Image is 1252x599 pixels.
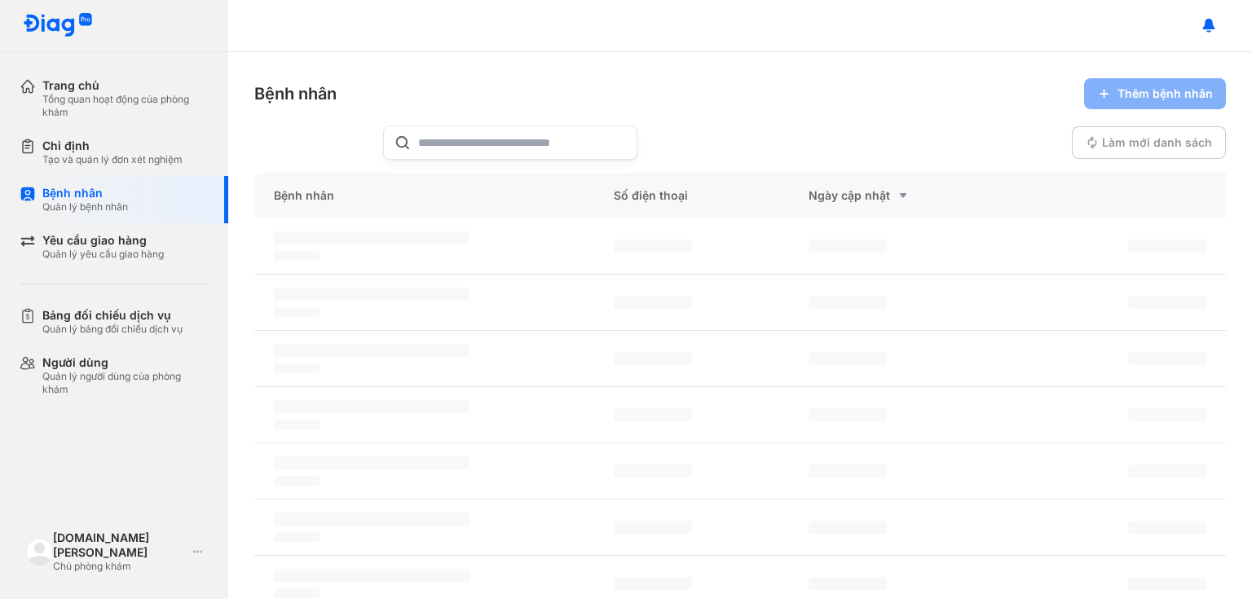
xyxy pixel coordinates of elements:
[1128,240,1206,253] span: ‌
[254,82,337,105] div: Bệnh nhân
[1128,408,1206,421] span: ‌
[42,186,128,200] div: Bệnh nhân
[594,173,788,218] div: Số điện thoại
[809,240,887,253] span: ‌
[1128,296,1206,309] span: ‌
[614,296,692,309] span: ‌
[1118,86,1213,101] span: Thêm bệnh nhân
[274,513,469,526] span: ‌
[42,355,209,370] div: Người dùng
[42,370,209,396] div: Quản lý người dùng của phòng khám
[809,521,887,534] span: ‌
[614,465,692,478] span: ‌
[274,363,320,373] span: ‌
[809,186,963,205] div: Ngày cập nhật
[614,240,692,253] span: ‌
[42,153,183,166] div: Tạo và quản lý đơn xét nghiệm
[274,588,320,598] span: ‌
[614,408,692,421] span: ‌
[42,200,128,214] div: Quản lý bệnh nhân
[274,456,469,469] span: ‌
[274,420,320,429] span: ‌
[23,13,93,38] img: logo
[42,323,183,336] div: Quản lý bảng đối chiếu dịch vụ
[26,538,53,565] img: logo
[274,307,320,317] span: ‌
[1072,126,1226,159] button: Làm mới danh sách
[42,78,209,93] div: Trang chủ
[274,251,320,261] span: ‌
[1128,577,1206,590] span: ‌
[1102,135,1212,150] span: Làm mới danh sách
[274,532,320,542] span: ‌
[614,521,692,534] span: ‌
[809,296,887,309] span: ‌
[809,408,887,421] span: ‌
[274,476,320,486] span: ‌
[1128,465,1206,478] span: ‌
[809,577,887,590] span: ‌
[1128,521,1206,534] span: ‌
[274,344,469,357] span: ‌
[42,93,209,119] div: Tổng quan hoạt động của phòng khám
[42,233,164,248] div: Yêu cầu giao hàng
[1128,352,1206,365] span: ‌
[1084,78,1226,109] button: Thêm bệnh nhân
[254,173,594,218] div: Bệnh nhân
[614,577,692,590] span: ‌
[42,248,164,261] div: Quản lý yêu cầu giao hàng
[274,569,469,582] span: ‌
[42,308,183,323] div: Bảng đối chiếu dịch vụ
[274,400,469,413] span: ‌
[53,560,187,573] div: Chủ phòng khám
[274,288,469,301] span: ‌
[809,465,887,478] span: ‌
[809,352,887,365] span: ‌
[614,352,692,365] span: ‌
[42,139,183,153] div: Chỉ định
[53,531,187,560] div: [DOMAIN_NAME] [PERSON_NAME]
[274,231,469,244] span: ‌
